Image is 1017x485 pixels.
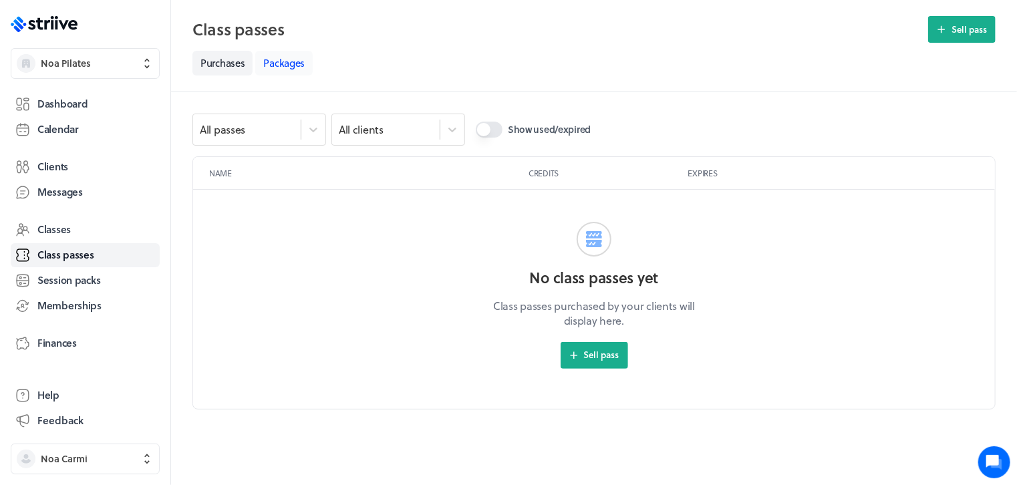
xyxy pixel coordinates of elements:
a: Messages [11,180,160,204]
span: New conversation [86,164,160,174]
button: Noa Carmi [11,444,160,474]
button: Show used/expired [476,122,502,138]
p: Credits [529,168,682,178]
a: Help [11,383,160,408]
p: Find an answer quickly [18,208,249,224]
span: Finances [37,336,77,350]
h2: Class passes [192,16,920,43]
a: Packages [255,51,313,75]
a: Calendar [11,118,160,142]
span: Sell pass [584,349,619,361]
span: Noa Pilates [41,57,91,70]
a: Finances [11,331,160,355]
iframe: gist-messenger-bubble-iframe [978,446,1010,478]
button: Sell pass [928,16,996,43]
span: Memberships [37,299,102,313]
a: Clients [11,155,160,179]
span: Messages [37,185,83,199]
button: New conversation [21,156,247,182]
span: Clients [37,160,68,174]
span: Sell pass [952,23,987,35]
p: Expires [688,168,979,178]
a: Classes [11,218,160,242]
p: Name [209,168,523,178]
span: Class passes [37,248,94,262]
a: Purchases [192,51,253,75]
input: Search articles [39,230,239,257]
a: Session packs [11,269,160,293]
span: Show used/expired [508,123,591,136]
span: Feedback [37,414,84,428]
a: Class passes [11,243,160,267]
p: Class passes purchased by your clients will display here. [487,299,701,329]
div: All clients [339,122,384,137]
span: Calendar [37,122,79,136]
div: All passes [200,122,245,137]
h2: No class passes yet [487,267,701,288]
span: Session packs [37,273,100,287]
button: Sell pass [561,342,628,369]
nav: Tabs [192,51,996,75]
a: Dashboard [11,92,160,116]
a: Memberships [11,294,160,318]
button: Feedback [11,409,160,433]
button: Noa Pilates [11,48,160,79]
span: Noa Carmi [41,452,88,466]
h2: We're here to help. Ask us anything! [20,89,247,132]
span: Dashboard [37,97,88,111]
h1: Hi Noa [20,65,247,86]
span: Classes [37,222,71,236]
span: Help [37,388,59,402]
